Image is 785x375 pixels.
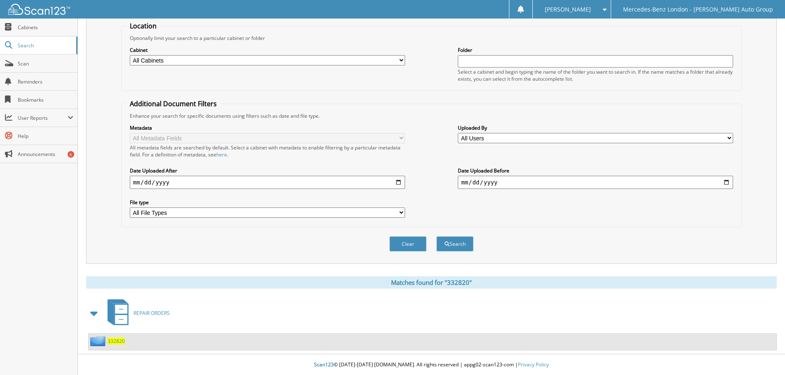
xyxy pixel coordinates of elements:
[78,355,785,375] div: © [DATE]-[DATE] [DOMAIN_NAME]. All rights reserved | appg02-scan123-com |
[18,78,73,85] span: Reminders
[130,144,405,158] div: All metadata fields are searched by default. Select a cabinet with metadata to enable filtering b...
[458,47,733,54] label: Folder
[126,112,737,119] div: Enhance your search for specific documents using filters such as date and file type.
[134,310,170,317] span: REPAIR ORDERS
[18,42,72,49] span: Search
[130,124,405,131] label: Metadata
[18,60,73,67] span: Scan
[103,297,170,329] a: REPAIR ORDERS
[8,4,70,15] img: scan123-logo-white.svg
[130,176,405,189] input: start
[130,199,405,206] label: File type
[130,47,405,54] label: Cabinet
[130,167,405,174] label: Date Uploaded After
[744,335,785,375] iframe: Chat Widget
[458,124,733,131] label: Uploaded By
[90,336,108,346] img: folder2.png
[458,176,733,189] input: end
[18,151,73,158] span: Announcements
[18,24,73,31] span: Cabinets
[518,361,549,368] a: Privacy Policy
[458,68,733,82] div: Select a cabinet and begin typing the name of the folder you want to search in. If the name match...
[216,151,227,158] a: here
[126,99,221,108] legend: Additional Document Filters
[126,21,161,30] legend: Location
[314,361,334,368] span: Scan123
[458,167,733,174] label: Date Uploaded Before
[86,276,777,289] div: Matches found for "332820"
[18,133,73,140] span: Help
[18,96,73,103] span: Bookmarks
[436,236,473,252] button: Search
[68,151,74,158] div: 6
[623,7,773,12] span: Mercedes-Benz London - [PERSON_NAME] Auto Group
[545,7,591,12] span: [PERSON_NAME]
[126,35,737,42] div: Optionally limit your search to a particular cabinet or folder
[18,114,68,121] span: User Reports
[389,236,426,252] button: Clear
[108,338,125,345] a: 332820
